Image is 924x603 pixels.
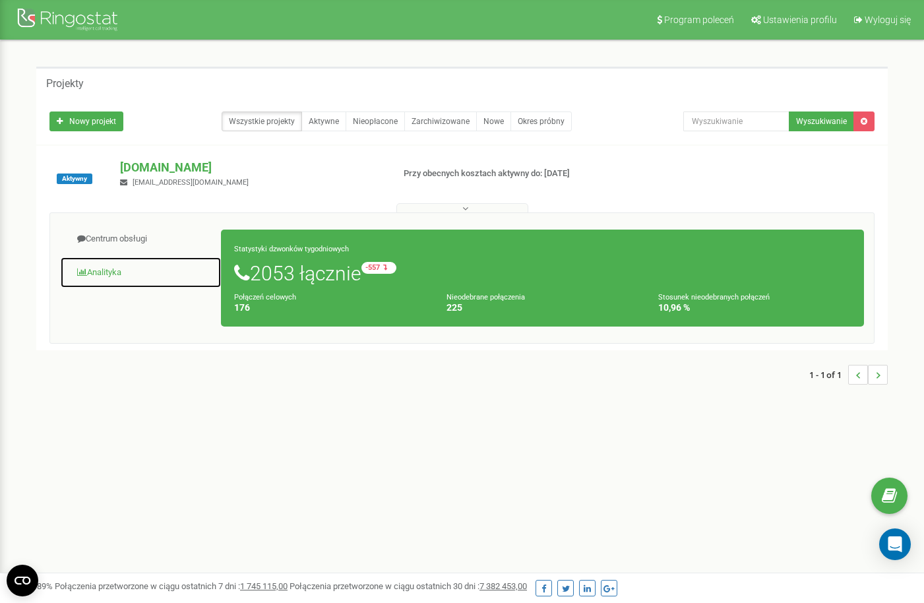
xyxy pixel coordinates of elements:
[404,168,595,180] p: Przy obecnych kosztach aktywny do: [DATE]
[404,111,477,131] a: Zarchiwizowane
[234,303,427,313] h4: 176
[290,581,527,591] span: Połączenia przetworzone w ciągu ostatnich 30 dni :
[658,303,851,313] h4: 10,96 %
[476,111,511,131] a: Nowe
[479,581,527,591] u: 7 382 453,00
[57,174,92,184] span: Aktywny
[361,262,396,274] small: -557
[447,303,639,313] h4: 225
[60,223,222,255] a: Centrum obsługi
[301,111,346,131] a: Aktywne
[133,178,249,187] span: [EMAIL_ADDRESS][DOMAIN_NAME]
[240,581,288,591] u: 1 745 115,00
[120,159,382,176] p: [DOMAIN_NAME]
[865,15,911,25] span: Wyloguj się
[879,528,911,560] div: Open Intercom Messenger
[658,293,770,301] small: Stosunek nieodebranych połączeń
[55,581,288,591] span: Połączenia przetworzone w ciągu ostatnich 7 dni :
[664,15,734,25] span: Program poleceń
[60,257,222,289] a: Analityka
[809,352,888,398] nav: ...
[510,111,572,131] a: Okres próbny
[234,262,851,284] h1: 2053 łącznie
[809,365,848,385] span: 1 - 1 of 1
[789,111,854,131] button: Wyszukiwanie
[447,293,525,301] small: Nieodebrane połączenia
[7,565,38,596] button: Open CMP widget
[683,111,789,131] input: Wyszukiwanie
[46,78,84,90] h5: Projekty
[234,245,349,253] small: Statystyki dzwonków tygodniowych
[222,111,302,131] a: Wszystkie projekty
[234,293,296,301] small: Połączeń celowych
[763,15,837,25] span: Ustawienia profilu
[346,111,405,131] a: Nieopłacone
[49,111,123,131] a: Nowy projekt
